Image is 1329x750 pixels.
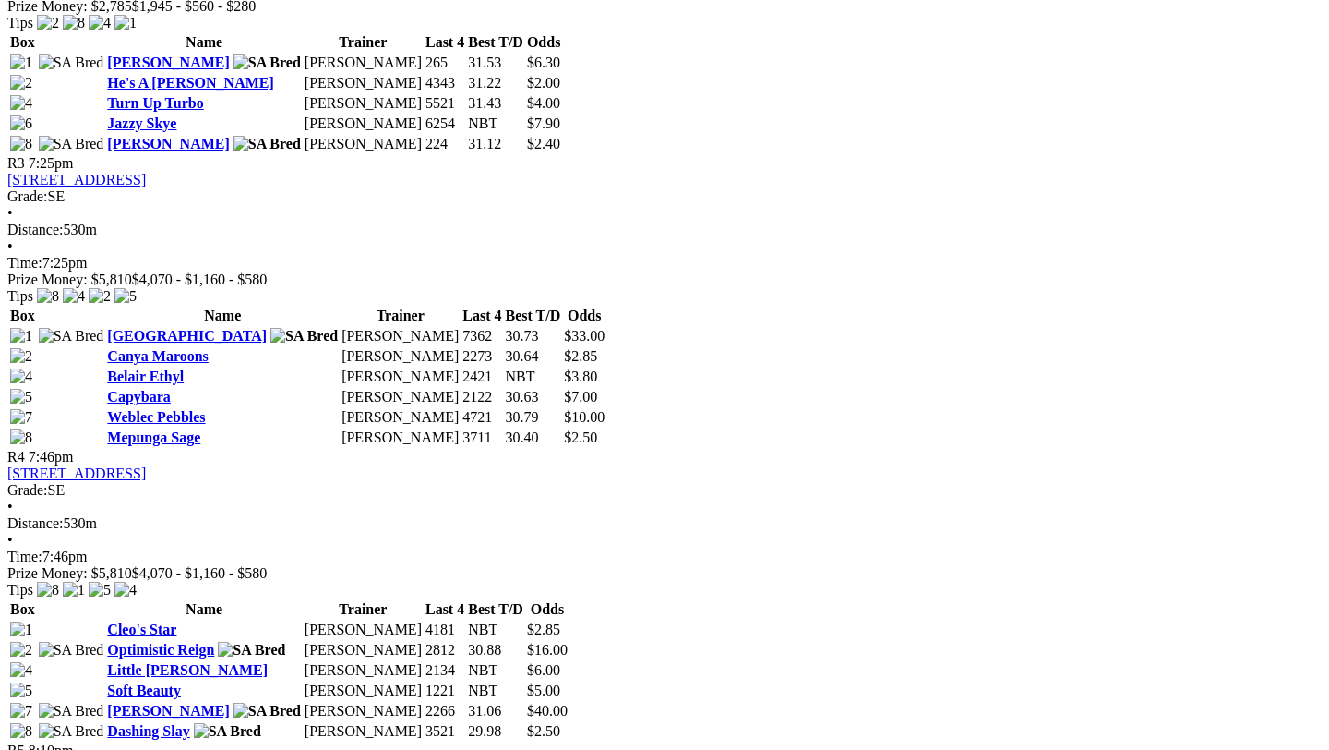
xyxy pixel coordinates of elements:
[107,683,181,698] a: Soft Beauty
[425,33,465,52] th: Last 4
[218,642,285,659] img: SA Bred
[304,682,423,700] td: [PERSON_NAME]
[425,702,465,720] td: 2266
[10,75,32,91] img: 2
[527,54,560,70] span: $6.30
[467,621,524,639] td: NBT
[107,409,205,425] a: Weblec Pebbles
[107,723,189,739] a: Dashing Slay
[467,702,524,720] td: 31.06
[132,272,268,287] span: $4,070 - $1,160 - $580
[7,288,33,304] span: Tips
[114,582,137,599] img: 4
[341,307,460,325] th: Trainer
[10,703,32,720] img: 7
[425,74,465,92] td: 4343
[63,288,85,305] img: 4
[39,703,104,720] img: SA Bred
[341,388,460,406] td: [PERSON_NAME]
[467,74,524,92] td: 31.22
[467,94,524,113] td: 31.43
[106,33,302,52] th: Name
[107,115,176,131] a: Jazzy Skye
[107,369,184,384] a: Belair Ethyl
[7,15,33,30] span: Tips
[107,622,176,637] a: Cleo's Star
[107,662,268,678] a: Little [PERSON_NAME]
[304,702,423,720] td: [PERSON_NAME]
[7,482,1322,499] div: SE
[425,54,465,72] td: 265
[304,600,423,619] th: Trainer
[107,328,267,344] a: [GEOGRAPHIC_DATA]
[7,255,42,271] span: Time:
[526,600,569,619] th: Odds
[10,389,32,405] img: 5
[107,389,170,405] a: Capybara
[7,549,42,564] span: Time:
[37,15,59,31] img: 2
[10,54,32,71] img: 1
[7,515,1322,532] div: 530m
[7,549,1322,565] div: 7:46pm
[467,641,524,659] td: 30.88
[107,75,273,91] a: He's A [PERSON_NAME]
[505,307,562,325] th: Best T/D
[425,682,465,700] td: 1221
[467,661,524,680] td: NBT
[63,582,85,599] img: 1
[132,565,268,581] span: $4,070 - $1,160 - $580
[7,188,48,204] span: Grade:
[107,54,229,70] a: [PERSON_NAME]
[10,622,32,638] img: 1
[425,621,465,639] td: 4181
[425,135,465,153] td: 224
[7,222,63,237] span: Distance:
[461,388,502,406] td: 2122
[107,348,209,364] a: Canya Maroons
[7,565,1322,582] div: Prize Money: $5,810
[7,582,33,598] span: Tips
[425,661,465,680] td: 2134
[527,703,568,719] span: $40.00
[10,308,35,323] span: Box
[467,722,524,741] td: 29.98
[527,136,560,151] span: $2.40
[564,429,597,445] span: $2.50
[467,115,524,133] td: NBT
[7,532,13,548] span: •
[10,369,32,385] img: 4
[10,348,32,365] img: 2
[107,642,214,658] a: Optimistic Reign
[10,601,35,617] span: Box
[89,582,111,599] img: 5
[304,722,423,741] td: [PERSON_NAME]
[233,136,301,152] img: SA Bred
[29,155,74,171] span: 7:25pm
[526,33,561,52] th: Odds
[467,600,524,619] th: Best T/D
[10,136,32,152] img: 8
[7,155,25,171] span: R3
[527,75,560,91] span: $2.00
[304,54,423,72] td: [PERSON_NAME]
[7,449,25,465] span: R4
[527,683,560,698] span: $5.00
[39,723,104,740] img: SA Bred
[10,34,35,50] span: Box
[564,328,605,344] span: $33.00
[564,389,597,405] span: $7.00
[505,388,562,406] td: 30.63
[425,641,465,659] td: 2812
[461,368,502,386] td: 2421
[461,408,502,427] td: 4721
[304,74,423,92] td: [PERSON_NAME]
[63,15,85,31] img: 8
[7,482,48,498] span: Grade:
[10,429,32,446] img: 8
[106,600,302,619] th: Name
[425,94,465,113] td: 5521
[461,347,502,366] td: 2273
[194,723,261,740] img: SA Bred
[39,642,104,659] img: SA Bred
